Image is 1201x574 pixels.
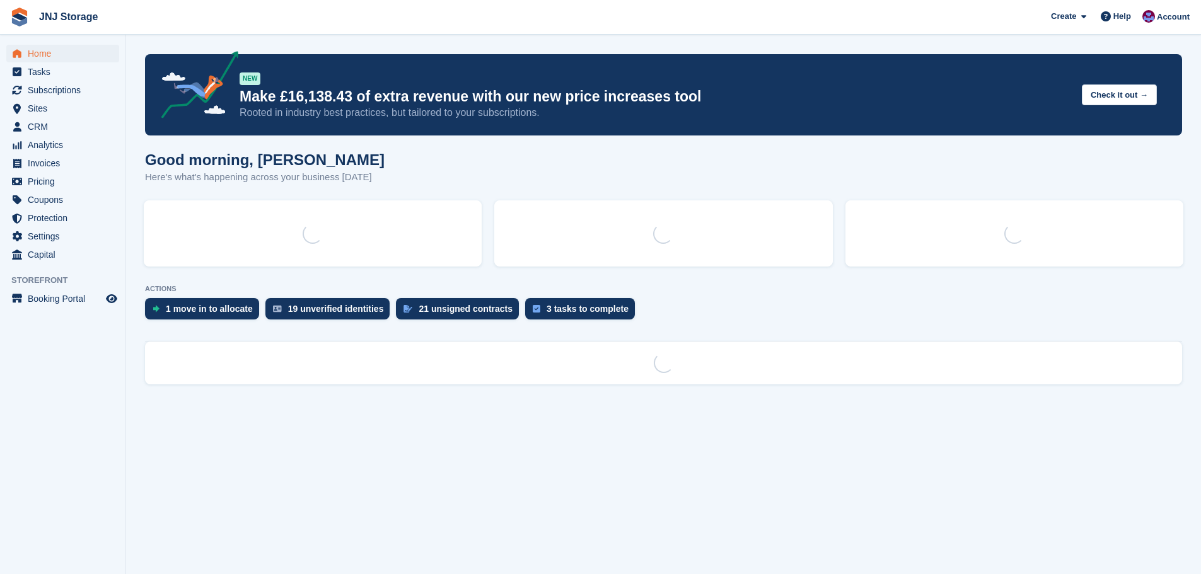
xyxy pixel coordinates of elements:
span: Create [1051,10,1076,23]
span: Subscriptions [28,81,103,99]
img: task-75834270c22a3079a89374b754ae025e5fb1db73e45f91037f5363f120a921f8.svg [533,305,540,313]
img: stora-icon-8386f47178a22dfd0bd8f6a31ec36ba5ce8667c1dd55bd0f319d3a0aa187defe.svg [10,8,29,26]
div: 1 move in to allocate [166,304,253,314]
button: Check it out → [1082,84,1157,105]
a: menu [6,136,119,154]
span: Protection [28,209,103,227]
a: menu [6,290,119,307]
span: Analytics [28,136,103,154]
img: price-adjustments-announcement-icon-8257ccfd72463d97f412b2fc003d46551f7dbcb40ab6d574587a9cd5c0d94... [151,51,239,123]
a: menu [6,45,119,62]
span: Sites [28,100,103,117]
span: Help [1113,10,1131,23]
span: Invoices [28,154,103,172]
div: 21 unsigned contracts [419,304,513,314]
a: 1 move in to allocate [145,298,265,326]
p: ACTIONS [145,285,1182,293]
span: Booking Portal [28,290,103,307]
p: Here's what's happening across your business [DATE] [145,170,385,185]
span: Tasks [28,63,103,81]
img: verify_identity-adf6edd0f0f0b5bbfe63781bf79b02c33cf7c696d77639b501bdc392416b5a36.svg [273,305,282,313]
a: menu [6,154,119,172]
h1: Good morning, [PERSON_NAME] [145,151,385,168]
a: menu [6,191,119,209]
span: Account [1157,11,1190,23]
a: 21 unsigned contracts [396,298,525,326]
a: menu [6,63,119,81]
a: menu [6,173,119,190]
p: Make £16,138.43 of extra revenue with our new price increases tool [240,88,1072,106]
a: 3 tasks to complete [525,298,641,326]
img: Jonathan Scrase [1142,10,1155,23]
span: Storefront [11,274,125,287]
p: Rooted in industry best practices, but tailored to your subscriptions. [240,106,1072,120]
a: 19 unverified identities [265,298,397,326]
a: menu [6,227,119,245]
div: 19 unverified identities [288,304,384,314]
span: Settings [28,227,103,245]
span: CRM [28,118,103,135]
a: menu [6,246,119,263]
span: Capital [28,246,103,263]
img: move_ins_to_allocate_icon-fdf77a2bb77ea45bf5b3d319d69a93e2d87916cf1d5bf7949dd705db3b84f3ca.svg [153,305,160,313]
div: NEW [240,72,260,85]
span: Pricing [28,173,103,190]
div: 3 tasks to complete [547,304,629,314]
a: menu [6,118,119,135]
a: menu [6,81,119,99]
a: JNJ Storage [34,6,103,27]
span: Home [28,45,103,62]
a: Preview store [104,291,119,306]
img: contract_signature_icon-13c848040528278c33f63329250d36e43548de30e8caae1d1a13099fd9432cc5.svg [403,305,412,313]
a: menu [6,209,119,227]
a: menu [6,100,119,117]
span: Coupons [28,191,103,209]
